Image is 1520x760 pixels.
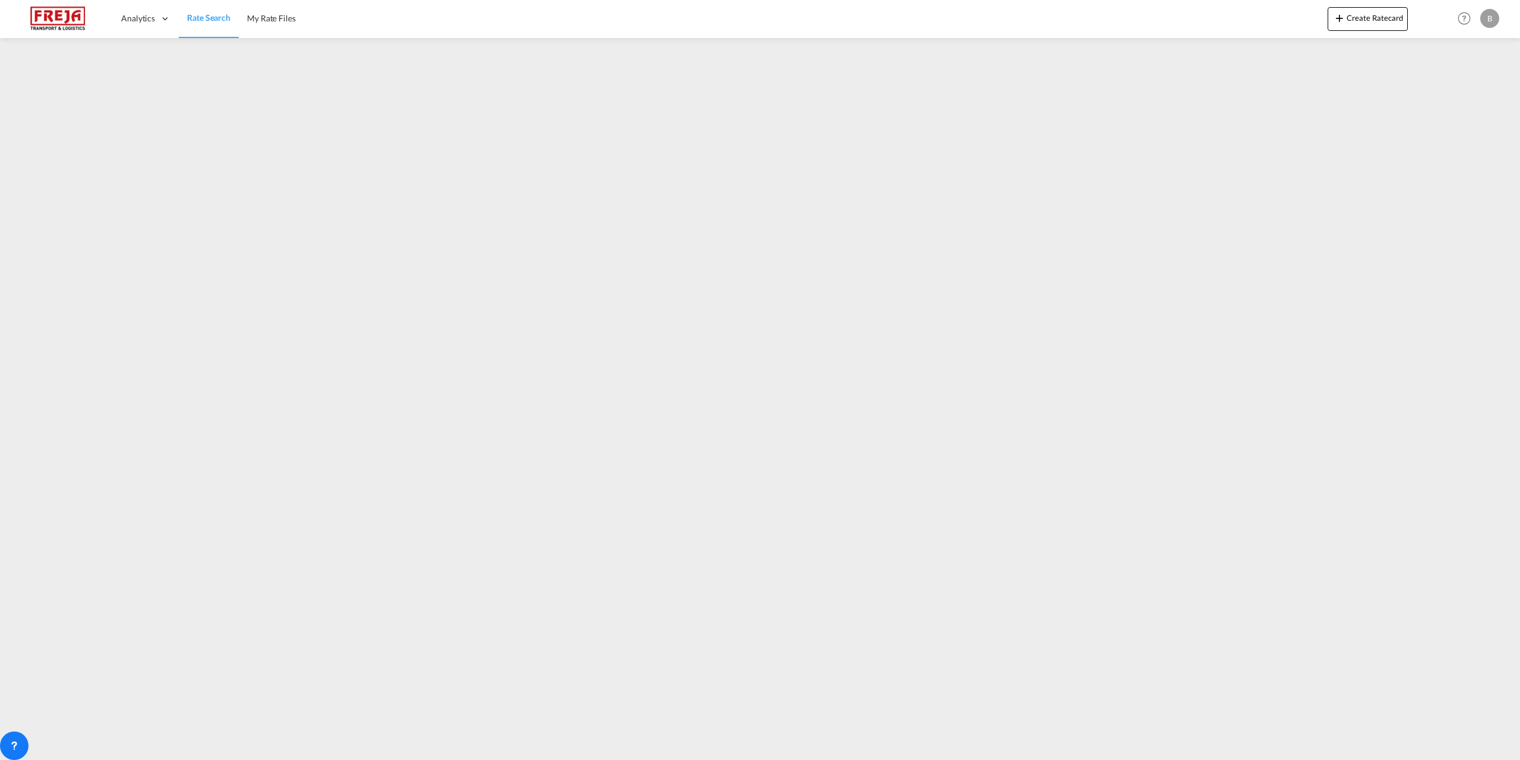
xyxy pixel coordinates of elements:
[18,5,98,32] img: 586607c025bf11f083711d99603023e7.png
[187,12,230,23] span: Rate Search
[1480,9,1499,28] div: B
[1454,8,1474,29] span: Help
[1332,11,1347,25] md-icon: icon-plus 400-fg
[247,13,296,23] span: My Rate Files
[1454,8,1480,30] div: Help
[1328,7,1408,31] button: icon-plus 400-fgCreate Ratecard
[121,12,155,24] span: Analytics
